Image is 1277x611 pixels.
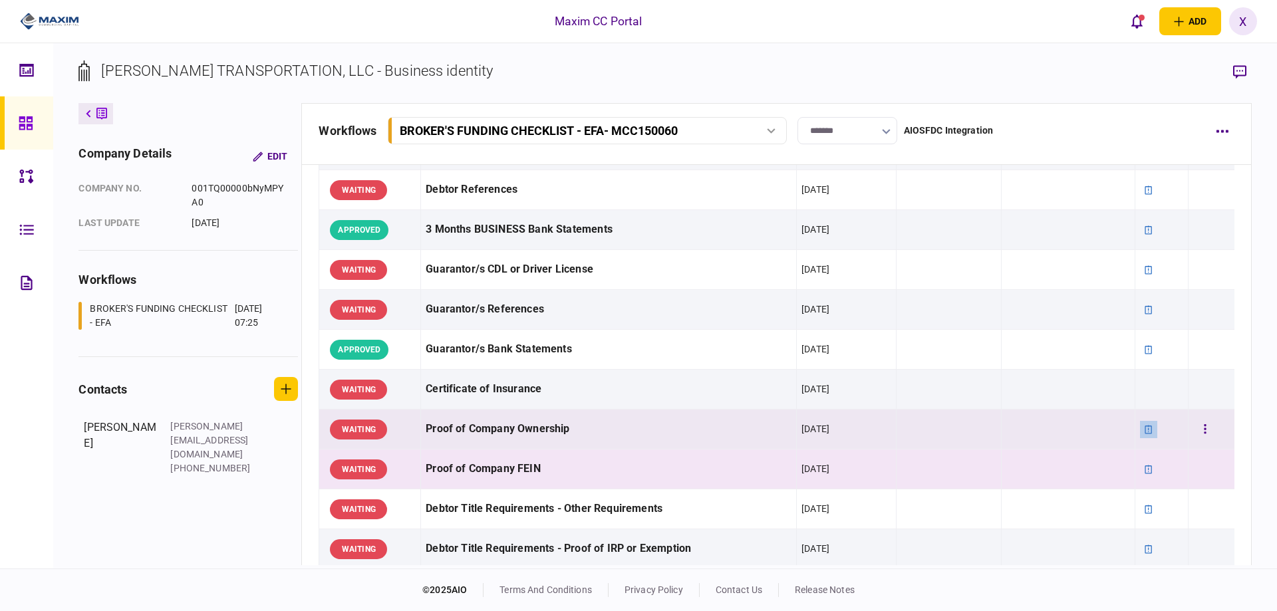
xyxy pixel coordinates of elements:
div: [DATE] [801,303,829,316]
div: [DATE] [801,342,829,356]
div: WAITING [330,380,387,400]
div: 001TQ00000bNyMPYA0 [192,182,288,209]
div: workflows [319,122,376,140]
div: WAITING [330,459,387,479]
div: [PERSON_NAME][EMAIL_ADDRESS][DOMAIN_NAME] [170,420,257,461]
div: Debtor References [426,175,791,205]
div: APPROVED [330,220,388,240]
div: BROKER'S FUNDING CHECKLIST - EFA [90,302,231,330]
div: [DATE] 07:25 [235,302,282,330]
div: [DATE] [801,382,829,396]
button: open adding identity options [1159,7,1221,35]
div: APPROVED [330,340,388,360]
div: Guarantor/s CDL or Driver License [426,255,791,285]
div: [PHONE_NUMBER] [170,461,257,475]
a: privacy policy [625,584,683,595]
div: [DATE] [801,223,829,236]
img: client company logo [20,11,79,31]
div: [DATE] [192,216,288,230]
div: WAITING [330,539,387,559]
a: release notes [795,584,855,595]
div: Guarantor/s Bank Statements [426,334,791,364]
button: X [1229,7,1257,35]
div: Proof of Company FEIN [426,454,791,484]
div: WAITING [330,300,387,320]
div: [DATE] [801,502,829,515]
div: company no. [78,182,178,209]
div: [DATE] [801,263,829,276]
div: WAITING [330,260,387,280]
div: Maxim CC Portal [555,13,642,30]
div: Certificate of Insurance [426,374,791,404]
div: © 2025 AIO [422,583,484,597]
a: terms and conditions [499,584,592,595]
div: [DATE] [801,462,829,475]
button: BROKER'S FUNDING CHECKLIST - EFA- MCC150060 [388,117,787,144]
a: contact us [716,584,762,595]
button: Edit [242,144,298,168]
div: [DATE] [801,422,829,435]
div: workflows [78,271,298,289]
div: Proof of Company Ownership [426,414,791,444]
div: [PERSON_NAME] TRANSPORTATION, LLC - Business identity [101,60,493,82]
a: BROKER'S FUNDING CHECKLIST - EFA[DATE] 07:25 [78,302,281,330]
div: [DATE] [801,542,829,555]
button: open notifications list [1123,7,1151,35]
div: last update [78,216,178,230]
div: Debtor Title Requirements - Other Requirements [426,494,791,524]
div: Debtor Title Requirements - Proof of IRP or Exemption [426,534,791,564]
div: [DATE] [801,183,829,196]
div: WAITING [330,420,387,439]
div: Guarantor/s References [426,295,791,324]
div: WAITING [330,499,387,519]
div: company details [78,144,172,168]
div: [PERSON_NAME] [84,420,157,475]
div: contacts [78,380,127,398]
div: BROKER'S FUNDING CHECKLIST - EFA - MCC150060 [400,124,678,138]
div: AIOSFDC Integration [904,124,994,138]
div: 3 Months BUSINESS Bank Statements [426,215,791,245]
div: WAITING [330,180,387,200]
